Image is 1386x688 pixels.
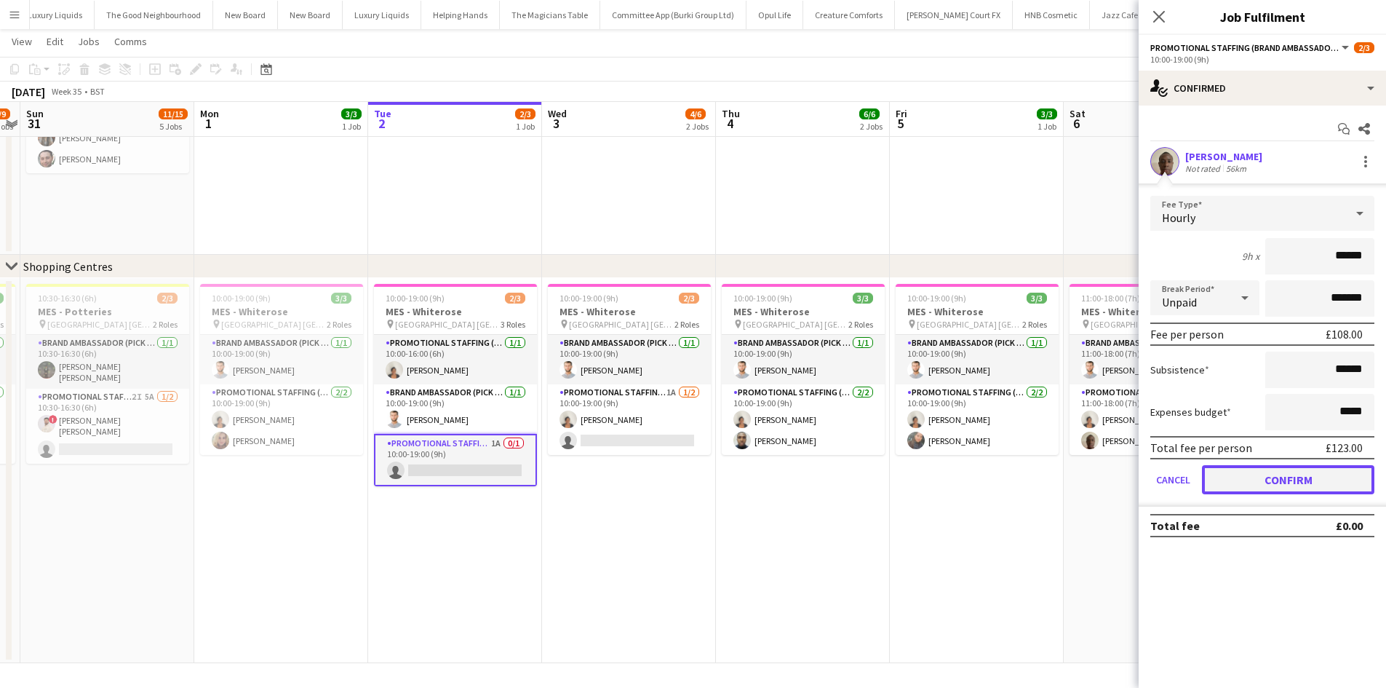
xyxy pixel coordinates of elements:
[1070,335,1232,384] app-card-role: Brand Ambassador (Pick up)1/111:00-18:00 (7h)[PERSON_NAME]
[679,293,699,304] span: 2/3
[78,35,100,48] span: Jobs
[47,319,153,330] span: [GEOGRAPHIC_DATA] [GEOGRAPHIC_DATA]
[1022,319,1047,330] span: 2 Roles
[1081,293,1140,304] span: 11:00-18:00 (7h)
[1150,518,1200,533] div: Total fee
[200,284,363,455] app-job-card: 10:00-19:00 (9h)3/3MES - Whiterose [GEOGRAPHIC_DATA] [GEOGRAPHIC_DATA]2 RolesBrand Ambassador (Pi...
[1162,210,1195,225] span: Hourly
[153,319,178,330] span: 2 Roles
[341,108,362,119] span: 3/3
[114,35,147,48] span: Comms
[26,335,189,389] app-card-role: Brand Ambassador (Pick up)1/110:30-16:30 (6h)[PERSON_NAME] [PERSON_NAME]
[374,384,537,434] app-card-role: Brand Ambassador (Pick up)1/110:00-19:00 (9h)[PERSON_NAME]
[1150,363,1209,376] label: Subsistence
[1067,115,1086,132] span: 6
[746,1,803,29] button: Opul Life
[600,1,746,29] button: Committee App (Burki Group Ltd)
[1162,295,1197,309] span: Unpaid
[395,319,501,330] span: [GEOGRAPHIC_DATA] [GEOGRAPHIC_DATA]
[200,335,363,384] app-card-role: Brand Ambassador (Pick up)1/110:00-19:00 (9h)[PERSON_NAME]
[1185,150,1262,163] div: [PERSON_NAME]
[860,121,883,132] div: 2 Jobs
[859,108,880,119] span: 6/6
[26,107,44,120] span: Sun
[1139,7,1386,26] h3: Job Fulfilment
[896,284,1059,455] div: 10:00-19:00 (9h)3/3MES - Whiterose [GEOGRAPHIC_DATA] [GEOGRAPHIC_DATA]2 RolesBrand Ambassador (Pi...
[516,121,535,132] div: 1 Job
[1070,107,1086,120] span: Sat
[342,121,361,132] div: 1 Job
[1185,163,1223,174] div: Not rated
[48,86,84,97] span: Week 35
[895,1,1013,29] button: [PERSON_NAME] Court FX
[896,305,1059,318] h3: MES - Whiterose
[159,108,188,119] span: 11/15
[1070,305,1232,318] h3: MES - Whiterose
[1150,42,1339,53] span: Promotional Staffing (Brand Ambassadors)
[1354,42,1374,53] span: 2/3
[108,32,153,51] a: Comms
[90,86,105,97] div: BST
[23,259,113,274] div: Shopping Centres
[12,84,45,99] div: [DATE]
[47,35,63,48] span: Edit
[1070,284,1232,455] div: 11:00-18:00 (7h)3/3MES - Whiterose [GEOGRAPHIC_DATA] [GEOGRAPHIC_DATA]2 RolesBrand Ambassador (Pi...
[38,293,97,304] span: 10:30-16:30 (6h)
[6,32,38,51] a: View
[24,115,44,132] span: 31
[548,107,567,120] span: Wed
[72,32,105,51] a: Jobs
[917,319,1022,330] span: [GEOGRAPHIC_DATA] [GEOGRAPHIC_DATA]
[221,319,327,330] span: [GEOGRAPHIC_DATA] [GEOGRAPHIC_DATA]
[95,1,213,29] button: The Good Neighbourhood
[1150,440,1252,455] div: Total fee per person
[1336,518,1363,533] div: £0.00
[212,293,271,304] span: 10:00-19:00 (9h)
[372,115,391,132] span: 2
[500,1,600,29] button: The Magicians Table
[12,35,32,48] span: View
[548,335,711,384] app-card-role: Brand Ambassador (Pick up)1/110:00-19:00 (9h)[PERSON_NAME]
[1202,465,1374,494] button: Confirm
[896,107,907,120] span: Fri
[200,107,219,120] span: Mon
[374,335,537,384] app-card-role: Promotional Staffing (Brand Ambassadors)1/110:00-16:00 (6h)[PERSON_NAME]
[722,284,885,455] app-job-card: 10:00-19:00 (9h)3/3MES - Whiterose [GEOGRAPHIC_DATA] [GEOGRAPHIC_DATA]2 RolesBrand Ambassador (Pi...
[374,434,537,486] app-card-role: Promotional Staffing (Brand Ambassadors)1A0/110:00-19:00 (9h)
[559,293,618,304] span: 10:00-19:00 (9h)
[26,284,189,464] app-job-card: 10:30-16:30 (6h)2/3MES - Potteries [GEOGRAPHIC_DATA] [GEOGRAPHIC_DATA]2 RolesBrand Ambassador (Pi...
[720,115,740,132] span: 4
[1242,250,1259,263] div: 9h x
[733,293,792,304] span: 10:00-19:00 (9h)
[686,121,709,132] div: 2 Jobs
[26,103,189,173] app-card-role: Promotional Staffing (Brand Ambassadors)2/210:00-14:00 (4h)[PERSON_NAME][PERSON_NAME]
[674,319,699,330] span: 2 Roles
[26,305,189,318] h3: MES - Potteries
[200,305,363,318] h3: MES - Whiterose
[896,335,1059,384] app-card-role: Brand Ambassador (Pick up)1/110:00-19:00 (9h)[PERSON_NAME]
[853,293,873,304] span: 3/3
[327,319,351,330] span: 2 Roles
[743,319,848,330] span: [GEOGRAPHIC_DATA] [GEOGRAPHIC_DATA]
[515,108,535,119] span: 2/3
[722,305,885,318] h3: MES - Whiterose
[1091,319,1196,330] span: [GEOGRAPHIC_DATA] [GEOGRAPHIC_DATA]
[26,389,189,464] app-card-role: Promotional Staffing (Brand Ambassadors)2I5A1/210:30-16:30 (6h)![PERSON_NAME] [PERSON_NAME]
[157,293,178,304] span: 2/3
[1150,406,1231,419] label: Expenses budget
[907,293,966,304] span: 10:00-19:00 (9h)
[1037,121,1056,132] div: 1 Job
[49,415,57,424] span: !
[1223,163,1249,174] div: 56km
[41,32,69,51] a: Edit
[331,293,351,304] span: 3/3
[278,1,343,29] button: New Board
[1090,1,1192,29] button: Jazz Cafe Leafletting
[548,384,711,455] app-card-role: Promotional Staffing (Brand Ambassadors)1A1/210:00-19:00 (9h)[PERSON_NAME]
[1070,384,1232,455] app-card-role: Promotional Staffing (Brand Ambassadors)2/211:00-18:00 (7h)[PERSON_NAME][PERSON_NAME]
[896,384,1059,455] app-card-role: Promotional Staffing (Brand Ambassadors)2/210:00-19:00 (9h)[PERSON_NAME][PERSON_NAME]
[386,293,445,304] span: 10:00-19:00 (9h)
